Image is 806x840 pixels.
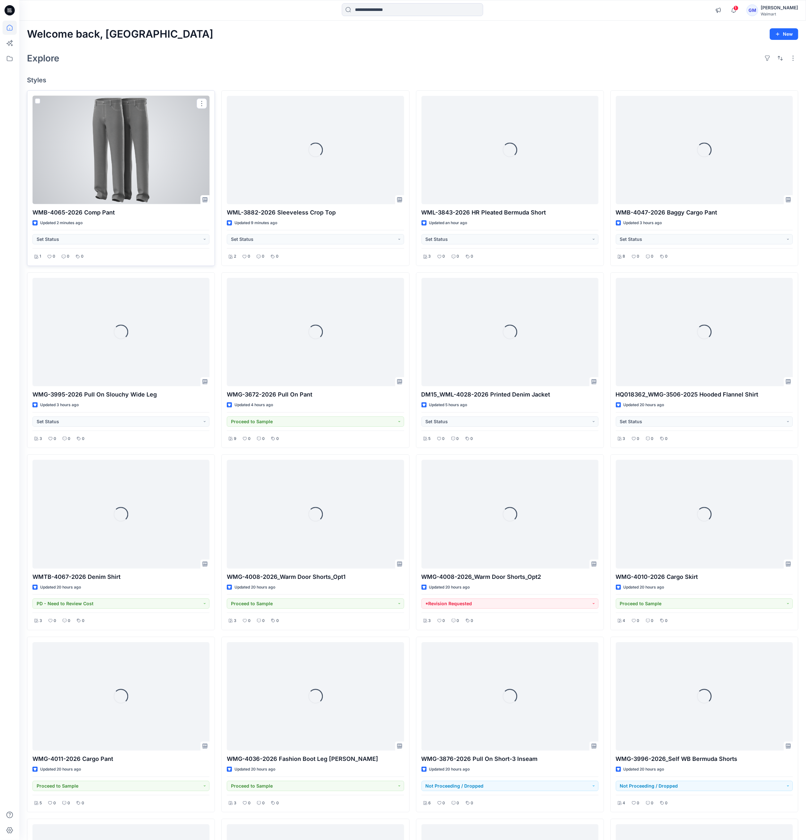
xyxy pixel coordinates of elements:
p: 0 [457,617,459,624]
p: Updated 3 hours ago [40,402,79,408]
h2: Explore [27,53,59,63]
p: WMG-3672-2026 Pull On Pant [227,390,404,399]
p: 0 [637,800,640,807]
p: WMG-3876-2026 Pull On Short-3 Inseam [421,754,598,763]
p: 3 [40,435,42,442]
p: 0 [248,617,251,624]
p: 4 [623,617,625,624]
div: Walmart [761,12,798,16]
p: 3 [40,617,42,624]
p: 0 [68,617,70,624]
p: Updated 20 hours ago [624,584,664,591]
p: 0 [457,800,459,807]
p: Updated 3 hours ago [624,220,662,226]
p: 0 [248,435,251,442]
p: Updated 20 hours ago [429,584,470,591]
p: 0 [471,435,473,442]
p: 0 [651,253,654,260]
p: 0 [457,253,459,260]
p: Updated 5 hours ago [429,402,467,408]
p: 0 [262,617,265,624]
p: WMB-4065-2026 Comp Pant [32,208,209,217]
p: 0 [471,800,474,807]
p: 0 [442,435,445,442]
p: 0 [276,253,279,260]
p: DM15_WML-4028-2026 Printed Denim Jacket [421,390,598,399]
p: WML-3882-2026 Sleeveless Crop Top [227,208,404,217]
p: 0 [456,435,459,442]
p: 0 [276,800,279,807]
span: 1 [733,5,739,11]
p: WMG-4008-2026_Warm Door Shorts_Opt1 [227,572,404,581]
p: WMG-3996-2026_Self WB Bermuda Shorts [616,754,793,763]
p: 0 [651,435,654,442]
p: 0 [67,800,70,807]
p: 0 [53,253,55,260]
p: 8 [623,253,625,260]
p: Updated 20 hours ago [624,766,664,773]
p: 3 [234,617,236,624]
p: 0 [443,253,445,260]
p: 0 [68,435,70,442]
p: 0 [248,253,250,260]
p: 0 [651,800,654,807]
p: 0 [54,435,56,442]
p: 0 [276,435,279,442]
p: 3 [623,435,625,442]
p: 3 [234,800,236,807]
p: 0 [276,617,279,624]
p: 6 [429,800,431,807]
p: 0 [443,800,445,807]
p: 0 [262,253,264,260]
p: 0 [82,435,84,442]
p: WMG-4011-2026 Cargo Pant [32,754,209,763]
p: Updated 20 hours ago [429,766,470,773]
p: 4 [623,800,625,807]
p: Updated 20 hours ago [235,766,275,773]
p: HQ018362_WMG-3506-2025 Hooded Flannel Shirt [616,390,793,399]
button: New [770,28,798,40]
p: 0 [82,800,84,807]
p: 0 [67,253,69,260]
p: Updated 9 minutes ago [235,220,277,226]
p: 0 [665,800,668,807]
p: 1 [40,253,41,260]
p: 0 [637,435,640,442]
p: 0 [637,253,640,260]
p: 0 [665,253,668,260]
p: WML-3843-2026 HR Pleated Bermuda Short [421,208,598,217]
p: Updated 20 hours ago [624,402,664,408]
h2: Welcome back, [GEOGRAPHIC_DATA] [27,28,213,40]
p: 0 [471,617,474,624]
p: 0 [262,800,265,807]
p: 9 [234,435,236,442]
p: Updated 20 hours ago [235,584,275,591]
p: 0 [665,435,668,442]
p: Updated 20 hours ago [40,766,81,773]
p: Updated 4 hours ago [235,402,273,408]
p: 0 [54,617,56,624]
p: 0 [53,800,56,807]
p: 3 [429,617,431,624]
p: 0 [81,253,84,260]
p: 0 [665,617,668,624]
p: 5 [40,800,42,807]
p: 0 [82,617,84,624]
div: [PERSON_NAME] [761,4,798,12]
div: GM [747,5,758,16]
p: Updated 20 hours ago [40,584,81,591]
p: Updated 2 minutes ago [40,220,83,226]
p: 0 [637,617,640,624]
p: 0 [651,617,654,624]
a: WMB-4065-2026 Comp Pant [32,96,209,204]
p: 0 [262,435,265,442]
p: WMG-3995-2026 Pull On Slouchy Wide Leg [32,390,209,399]
p: Updated an hour ago [429,220,467,226]
p: 3 [429,253,431,260]
p: WMG-4008-2026_Warm Door Shorts_Opt2 [421,572,598,581]
p: WMG-4010-2026 Cargo Skirt [616,572,793,581]
p: WMTB-4067-2026 Denim Shirt [32,572,209,581]
p: 5 [429,435,431,442]
h4: Styles [27,76,798,84]
p: 0 [248,800,251,807]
